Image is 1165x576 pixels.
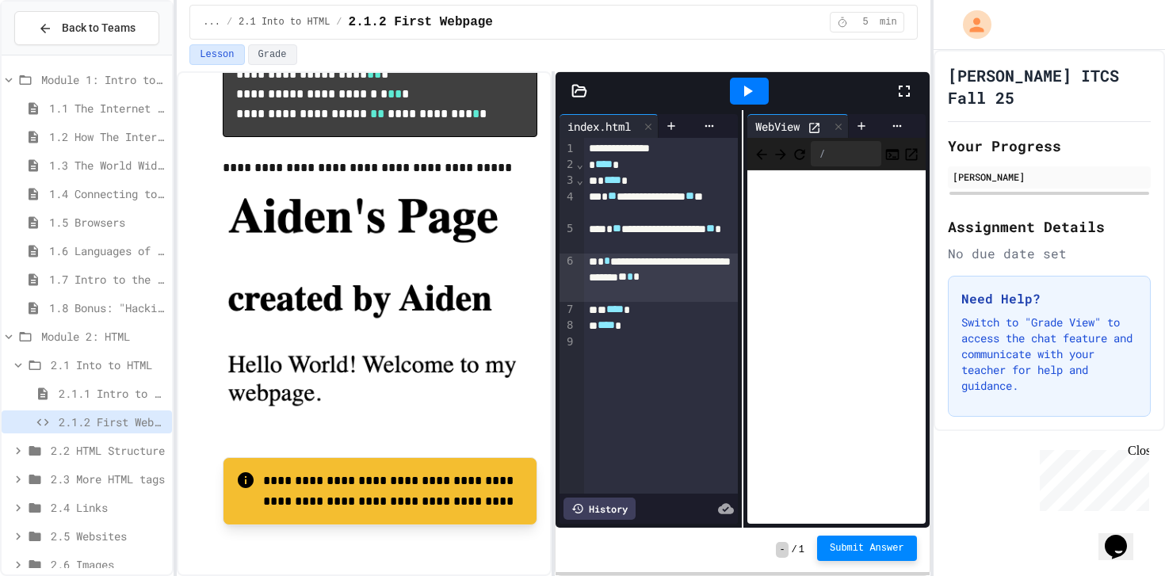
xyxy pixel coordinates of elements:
[59,414,166,430] span: 2.1.2 First Webpage
[799,544,804,556] span: 1
[41,328,166,345] span: Module 2: HTML
[51,499,166,516] span: 2.4 Links
[49,128,166,145] span: 1.2 How The Internet Works
[853,16,878,29] span: 5
[754,143,770,163] span: Back
[747,118,808,135] div: WebView
[946,6,995,43] div: My Account
[49,271,166,288] span: 1.7 Intro to the Web Review
[792,144,808,163] button: Refresh
[811,141,881,166] div: /
[773,143,789,163] span: Forward
[792,544,797,556] span: /
[884,144,900,163] button: Console
[560,318,575,334] div: 8
[51,556,166,573] span: 2.6 Images
[1098,513,1149,560] iframe: chat widget
[14,11,159,45] button: Back to Teams
[880,16,897,29] span: min
[239,16,330,29] span: 2.1 Into to HTML
[49,299,166,316] span: 1.8 Bonus: "Hacking" The Web
[560,114,659,138] div: index.html
[51,471,166,487] span: 2.3 More HTML tags
[49,242,166,259] span: 1.6 Languages of the Web
[563,498,636,520] div: History
[41,71,166,88] span: Module 1: Intro to the Web
[51,442,166,459] span: 2.2 HTML Structure
[776,542,788,558] span: -
[59,385,166,402] span: 2.1.1 Intro to HTML
[6,6,109,101] div: Chat with us now!Close
[560,254,575,302] div: 6
[560,302,575,318] div: 7
[948,135,1151,157] h2: Your Progress
[560,141,575,157] div: 1
[817,536,917,561] button: Submit Answer
[336,16,342,29] span: /
[49,214,166,231] span: 1.5 Browsers
[49,100,166,116] span: 1.1 The Internet and its Impact on Society
[747,170,926,525] iframe: Web Preview
[203,16,220,29] span: ...
[560,189,575,222] div: 4
[948,244,1151,263] div: No due date set
[49,185,166,202] span: 1.4 Connecting to a Website
[560,221,575,254] div: 5
[961,315,1137,394] p: Switch to "Grade View" to access the chat feature and communicate with your teacher for help and ...
[560,334,575,350] div: 9
[575,174,583,186] span: Fold line
[948,64,1151,109] h1: [PERSON_NAME] ITCS Fall 25
[349,13,493,32] span: 2.1.2 First Webpage
[51,528,166,544] span: 2.5 Websites
[903,144,919,163] button: Open in new tab
[560,157,575,173] div: 2
[62,20,136,36] span: Back to Teams
[560,173,575,189] div: 3
[948,216,1151,238] h2: Assignment Details
[1033,444,1149,511] iframe: chat widget
[953,170,1146,184] div: [PERSON_NAME]
[575,158,583,170] span: Fold line
[189,44,244,65] button: Lesson
[747,114,849,138] div: WebView
[560,118,639,135] div: index.html
[227,16,232,29] span: /
[830,542,904,555] span: Submit Answer
[51,357,166,373] span: 2.1 Into to HTML
[961,289,1137,308] h3: Need Help?
[49,157,166,174] span: 1.3 The World Wide Web
[248,44,297,65] button: Grade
